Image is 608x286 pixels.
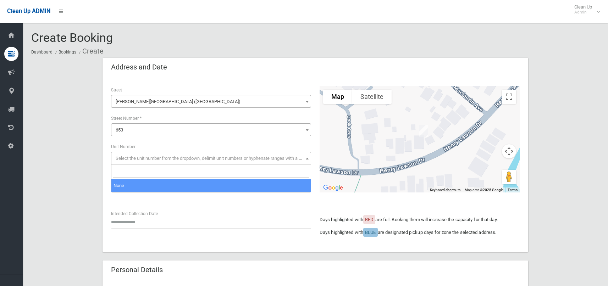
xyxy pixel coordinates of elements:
button: Show street map [323,90,352,104]
img: Google [321,183,345,192]
span: BLUE [365,230,376,235]
p: Days highlighted with are full. Booking them will increase the capacity for that day. [320,215,520,224]
span: Henry Lawson Drive (EAST HILLS 2213) [111,95,311,108]
a: Open this area in Google Maps (opens a new window) [321,183,345,192]
a: Terms (opens in new tab) [508,188,518,192]
span: 653 [116,127,123,133]
div: 653 Henry Lawson Drive, EAST HILLS NSW 2213 [416,122,431,140]
header: Address and Date [103,60,176,74]
span: Select the unit number from the dropdown, delimit unit numbers or hyphenate ranges with a comma [116,156,314,161]
li: Create [77,45,104,58]
span: Clean Up [571,4,599,15]
header: Personal Details [103,263,171,277]
button: Keyboard shortcuts [430,187,460,192]
a: Bookings [59,50,76,55]
span: None [114,183,124,188]
span: 653 [113,125,309,135]
span: 653 [111,123,311,136]
button: Toggle fullscreen view [502,90,516,104]
p: Days highlighted with are designated pickup days for zone the selected address. [320,228,520,237]
a: Dashboard [31,50,52,55]
span: Create Booking [31,30,113,45]
button: Map camera controls [502,144,516,158]
span: Map data ©2025 Google [465,188,503,192]
button: Show satellite imagery [352,90,392,104]
span: Henry Lawson Drive (EAST HILLS 2213) [113,97,309,107]
small: Admin [574,10,592,15]
span: Clean Up ADMIN [7,8,50,15]
button: Drag Pegman onto the map to open Street View [502,170,516,184]
span: RED [365,217,374,222]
